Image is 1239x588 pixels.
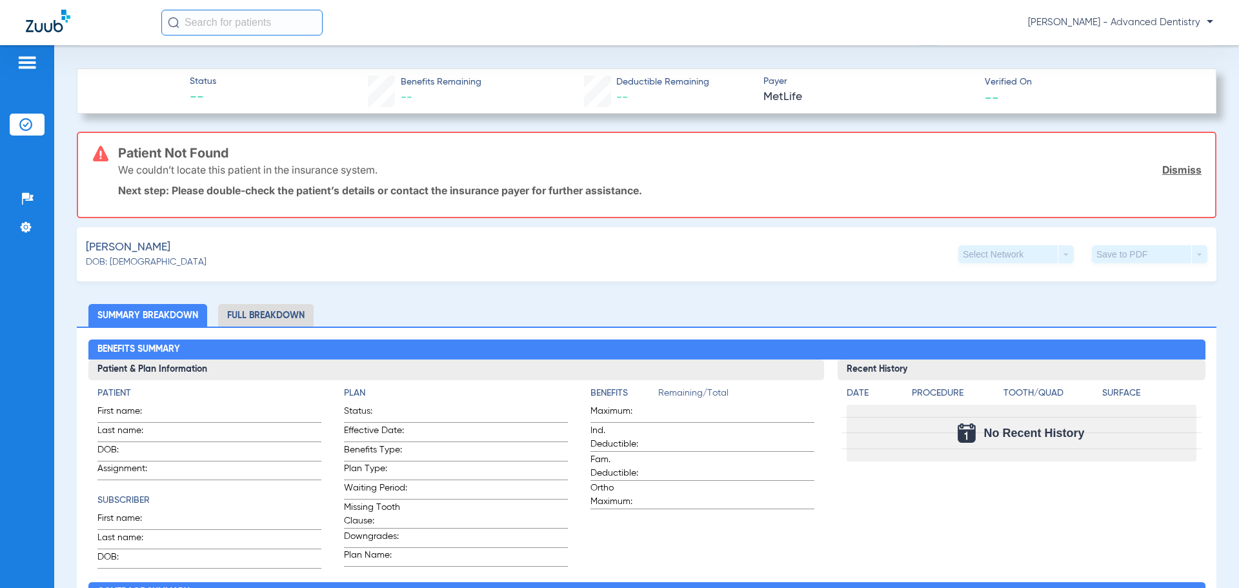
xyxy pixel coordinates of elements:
[97,462,161,480] span: Assignment:
[86,256,206,269] span: DOB: [DEMOGRAPHIC_DATA]
[97,387,321,400] h4: Patient
[912,387,1000,405] app-breakdown-title: Procedure
[590,387,658,405] app-breakdown-title: Benefits
[86,239,170,256] span: [PERSON_NAME]
[763,75,974,88] span: Payer
[1162,163,1202,176] a: Dismiss
[590,453,654,480] span: Fam. Deductible:
[912,387,1000,400] h4: Procedure
[344,482,407,499] span: Waiting Period:
[590,387,658,400] h4: Benefits
[26,10,70,32] img: Zuub Logo
[983,427,1084,440] span: No Recent History
[97,551,161,568] span: DOB:
[763,89,974,105] span: MetLife
[97,512,161,529] span: First name:
[616,76,709,89] span: Deductible Remaining
[344,462,407,480] span: Plan Type:
[168,17,179,28] img: Search Icon
[97,424,161,441] span: Last name:
[17,55,37,70] img: hamburger-icon
[88,360,824,380] h3: Patient & Plan Information
[344,424,407,441] span: Effective Date:
[88,304,207,327] li: Summary Breakdown
[97,443,161,461] span: DOB:
[985,90,999,104] span: --
[958,423,976,443] img: Calendar
[118,163,378,176] p: We couldn’t locate this patient in the insurance system.
[118,147,1202,159] h3: Patient Not Found
[985,76,1195,89] span: Verified On
[590,424,654,451] span: Ind. Deductible:
[616,92,628,103] span: --
[118,184,1202,197] p: Next step: Please double-check the patient’s details or contact the insurance payer for further a...
[190,75,216,88] span: Status
[1028,16,1213,29] span: [PERSON_NAME] - Advanced Dentistry
[344,530,407,547] span: Downgrades:
[97,531,161,549] span: Last name:
[847,387,901,405] app-breakdown-title: Date
[847,387,901,400] h4: Date
[401,76,481,89] span: Benefits Remaining
[93,146,108,161] img: error-icon
[344,443,407,461] span: Benefits Type:
[344,549,407,566] span: Plan Name:
[97,405,161,422] span: First name:
[838,360,1205,380] h3: Recent History
[1003,387,1098,400] h4: Tooth/Quad
[1102,387,1196,400] h4: Surface
[1102,387,1196,405] app-breakdown-title: Surface
[344,501,407,528] span: Missing Tooth Clause:
[658,387,814,405] span: Remaining/Total
[401,92,412,103] span: --
[97,494,321,507] h4: Subscriber
[590,482,654,509] span: Ortho Maximum:
[88,340,1205,360] h2: Benefits Summary
[218,304,314,327] li: Full Breakdown
[1003,387,1098,405] app-breakdown-title: Tooth/Quad
[590,405,654,422] span: Maximum:
[344,387,568,400] h4: Plan
[344,405,407,422] span: Status:
[190,89,216,107] span: --
[161,10,323,35] input: Search for patients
